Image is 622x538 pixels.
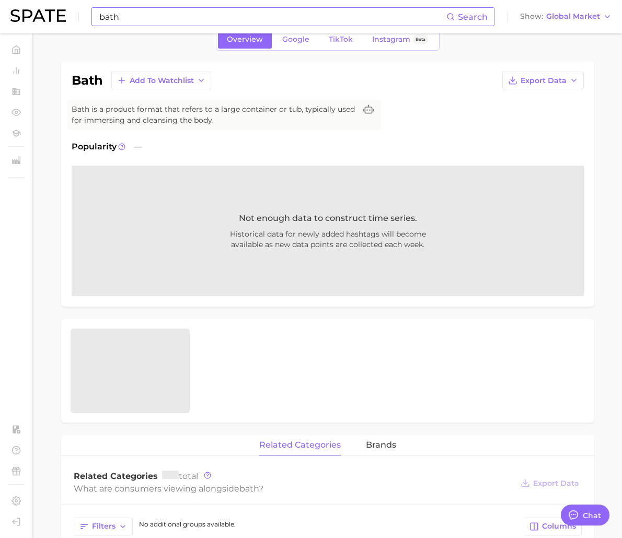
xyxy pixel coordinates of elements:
span: No additional groups available. [139,520,236,528]
span: Show [520,14,543,19]
a: Google [273,30,318,49]
span: Overview [227,35,263,44]
span: Historical data for newly added hashtags will become available as new data points are collected e... [160,229,495,250]
span: Filters [92,522,116,531]
span: TikTok [329,35,353,44]
span: Related Categories [74,471,158,481]
span: Bath is a product format that refers to a large container or tub, typically used for immersing an... [72,104,356,126]
span: Google [282,35,309,44]
button: Add to Watchlist [111,72,211,89]
span: Add to Watchlist [130,76,194,85]
span: Popularity [72,141,117,153]
a: TikTok [320,30,362,49]
a: InstagramBeta [363,30,437,49]
button: ShowGlobal Market [517,10,614,24]
div: What are consumers viewing alongside ? [74,482,513,496]
input: Search here for a brand, industry, or ingredient [98,8,446,26]
button: Columns [524,518,582,535]
button: Filters [74,518,133,535]
span: Search [458,12,488,22]
a: Log out. Currently logged in with e-mail yzhan@estee.com. [8,514,24,530]
span: Instagram [372,35,410,44]
span: bath [239,484,259,494]
span: Export Data [521,76,567,85]
span: Export Data [533,479,579,488]
span: Beta [416,35,425,44]
span: brands [366,440,396,450]
button: Export Data [502,72,584,89]
span: total [162,471,198,481]
span: Global Market [546,14,600,19]
span: related categories [259,440,341,450]
h1: bath [72,74,103,87]
button: Export Data [518,476,582,490]
a: Overview [218,30,272,49]
span: Not enough data to construct time series. [239,212,417,225]
span: — [134,141,142,153]
span: Columns [542,522,576,531]
img: SPATE [10,9,66,22]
